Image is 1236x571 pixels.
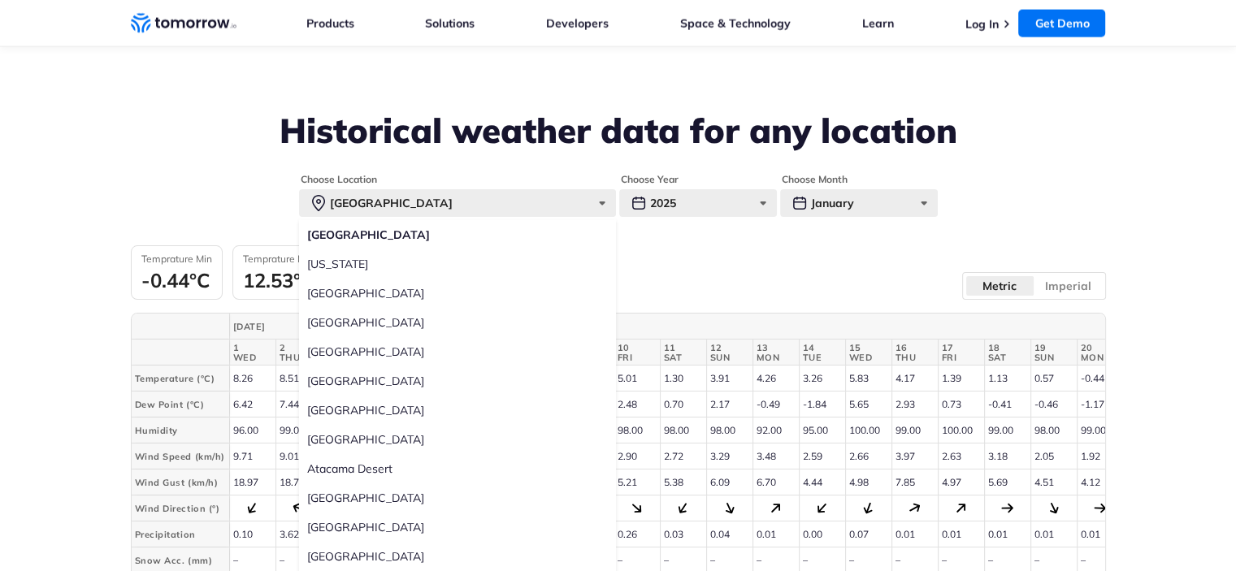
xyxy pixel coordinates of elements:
[299,337,616,366] label: [GEOGRAPHIC_DATA]
[1030,366,1077,391] td: 0.57
[243,268,316,292] div: 12.53°C
[614,417,660,443] td: 98.00
[891,443,938,469] td: 3.97
[614,391,660,417] td: 2.48
[243,253,316,265] h3: Temprature Max
[849,353,888,362] span: WED
[706,366,752,391] td: 3.91
[861,500,876,516] div: 200.29°
[984,469,1030,495] td: 5.69
[1045,500,1061,517] div: 153.98°
[942,353,981,362] span: FRI
[1077,521,1123,547] td: 0.01
[752,366,799,391] td: 4.26
[1034,275,1103,296] label: Imperial
[862,16,894,31] a: Learn
[1030,391,1077,417] td: -0.46
[706,443,752,469] td: 3.29
[229,469,275,495] td: 18.97
[229,443,275,469] td: 9.71
[1030,443,1077,469] td: 2.05
[984,417,1030,443] td: 99.00
[132,469,229,495] th: Wind Gust (km/h)
[1077,417,1123,443] td: 99.00
[614,366,660,391] td: 5.01
[891,366,938,391] td: 4.17
[299,513,616,542] label: [GEOGRAPHIC_DATA]
[845,417,891,443] td: 100.00
[141,268,212,292] div: -0.44°C
[799,417,845,443] td: 95.00
[722,500,738,517] div: 155.46°
[1034,353,1073,362] span: SUN
[845,443,891,469] td: 2.66
[710,343,749,353] span: 12
[280,343,319,353] span: 2
[299,366,616,396] label: [GEOGRAPHIC_DATA]
[891,417,938,443] td: 99.00
[660,443,706,469] td: 2.72
[799,366,845,391] td: 3.26
[803,353,842,362] span: TUE
[1077,443,1123,469] td: 1.92
[546,16,609,31] a: Developers
[845,391,891,417] td: 5.65
[229,366,275,391] td: 8.26
[1081,343,1120,353] span: 20
[896,343,935,353] span: 16
[1030,469,1077,495] td: 4.51
[660,417,706,443] td: 98.00
[988,353,1027,362] span: SAT
[988,343,1027,353] span: 18
[660,521,706,547] td: 0.03
[1081,353,1120,362] span: MON
[984,443,1030,469] td: 3.18
[845,366,891,391] td: 5.83
[938,391,984,417] td: 0.73
[275,521,322,547] td: 3.62
[141,253,212,265] h3: Temprature Min
[229,417,275,443] td: 96.00
[299,220,616,249] label: [GEOGRAPHIC_DATA]
[849,343,888,353] span: 15
[845,469,891,495] td: 4.98
[275,391,322,417] td: 7.44
[619,189,777,217] div: 2025
[664,353,703,362] span: SAT
[706,521,752,547] td: 0.04
[299,425,616,454] label: [GEOGRAPHIC_DATA]
[299,454,616,483] label: Atacama Desert
[132,521,229,547] th: Precipitation
[938,417,984,443] td: 100.00
[752,469,799,495] td: 6.70
[299,483,616,513] label: [GEOGRAPHIC_DATA]
[952,500,969,517] div: 46.03°
[132,417,229,443] th: Humidity
[280,353,319,362] span: THU
[299,173,379,186] legend: Choose Location
[618,343,657,353] span: 10
[131,11,236,36] a: Home link
[299,396,616,425] label: [GEOGRAPHIC_DATA]
[299,279,616,308] label: [GEOGRAPHIC_DATA]
[813,500,831,517] div: 222.63°
[680,16,791,31] a: Space & Technology
[706,417,752,443] td: 98.00
[229,391,275,417] td: 6.42
[799,443,845,469] td: 2.59
[299,189,616,217] div: [GEOGRAPHIC_DATA]
[799,391,845,417] td: -1.84
[614,469,660,495] td: 5.21
[244,500,261,517] div: 212.26°
[628,500,645,517] div: 132.06°
[706,469,752,495] td: 6.09
[131,111,1106,150] h2: Historical weather data for any location
[660,469,706,495] td: 5.38
[710,353,749,362] span: SUN
[233,353,272,362] span: WED
[891,391,938,417] td: 2.93
[706,391,752,417] td: 2.17
[803,343,842,353] span: 14
[132,391,229,417] th: Dew Point (°C)
[306,16,354,31] a: Products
